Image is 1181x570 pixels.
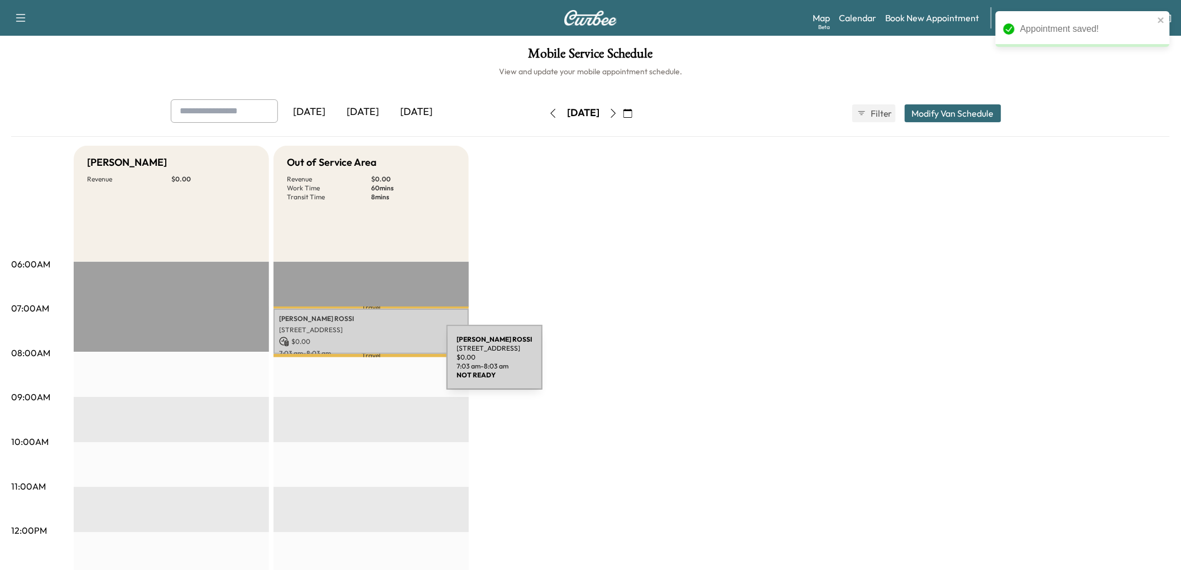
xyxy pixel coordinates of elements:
[11,346,50,360] p: 08:00AM
[279,337,463,347] p: $ 0.00
[457,344,532,353] p: [STREET_ADDRESS]
[87,175,171,184] p: Revenue
[371,175,455,184] p: $ 0.00
[818,23,830,31] div: Beta
[11,301,49,315] p: 07:00AM
[567,106,599,120] div: [DATE]
[457,353,532,362] p: $ 0.00
[564,10,617,26] img: Curbee Logo
[287,155,377,170] h5: Out of Service Area
[457,371,496,379] b: NOT READY
[839,11,876,25] a: Calendar
[279,349,463,358] p: 7:03 am - 8:03 am
[852,104,896,122] button: Filter
[273,306,469,309] p: Travel
[1158,16,1165,25] button: close
[279,325,463,334] p: [STREET_ADDRESS]
[11,524,47,537] p: 12:00PM
[171,175,256,184] p: $ 0.00
[336,99,390,125] div: [DATE]
[11,390,50,404] p: 09:00AM
[11,257,50,271] p: 06:00AM
[885,11,980,25] a: Book New Appointment
[11,480,46,493] p: 11:00AM
[287,184,371,193] p: Work Time
[1020,22,1154,36] div: Appointment saved!
[457,335,532,343] b: [PERSON_NAME] ROSSI
[287,175,371,184] p: Revenue
[87,155,167,170] h5: [PERSON_NAME]
[457,362,532,371] p: 7:03 am - 8:03 am
[273,354,469,357] p: Travel
[371,184,455,193] p: 60 mins
[905,104,1001,122] button: Modify Van Schedule
[11,66,1170,77] h6: View and update your mobile appointment schedule.
[279,314,463,323] p: [PERSON_NAME] ROSSI
[813,11,830,25] a: MapBeta
[11,435,49,448] p: 10:00AM
[282,99,336,125] div: [DATE]
[371,193,455,202] p: 8 mins
[390,99,443,125] div: [DATE]
[287,193,371,202] p: Transit Time
[11,47,1170,66] h1: Mobile Service Schedule
[871,107,891,120] span: Filter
